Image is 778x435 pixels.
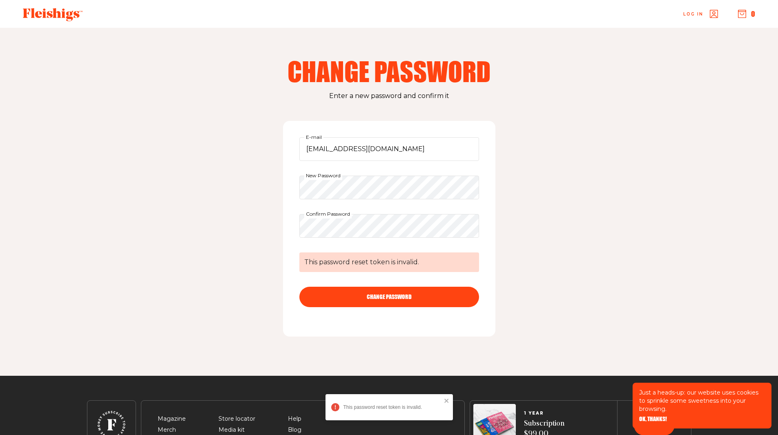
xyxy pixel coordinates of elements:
span: Media kit [218,425,245,435]
label: Confirm Password [304,210,352,219]
p: Just a heads-up: our website uses cookies to sprinkle some sweetness into your browsing. [639,388,765,413]
a: Magazine [158,415,186,422]
a: Merch [158,426,176,433]
button: close [444,397,450,404]
a: Blog [288,426,301,433]
div: This password reset token is invalid. [343,404,441,410]
label: E-mail [304,133,323,142]
a: Media kit [218,426,245,433]
span: 1 YEAR [524,411,564,416]
label: New Password [304,171,342,180]
span: Merch [158,425,176,435]
a: Help [288,415,301,422]
a: Log in [683,10,718,18]
input: New Password [299,176,479,199]
input: E-mail [299,137,479,161]
h2: Change Password [285,58,494,84]
span: Blog [288,425,301,435]
button: 0 [738,9,755,18]
button: CHANGE PASSWORD [299,287,479,307]
p: Enter a new password and confirm it [87,91,691,101]
span: Log in [683,11,703,17]
span: Magazine [158,414,186,424]
span: This password reset token is invalid. [299,252,479,272]
span: Help [288,414,301,424]
span: Store locator [218,414,255,424]
a: Store locator [218,415,255,422]
input: Confirm Password [299,214,479,238]
button: OK, THANKS! [639,416,667,422]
